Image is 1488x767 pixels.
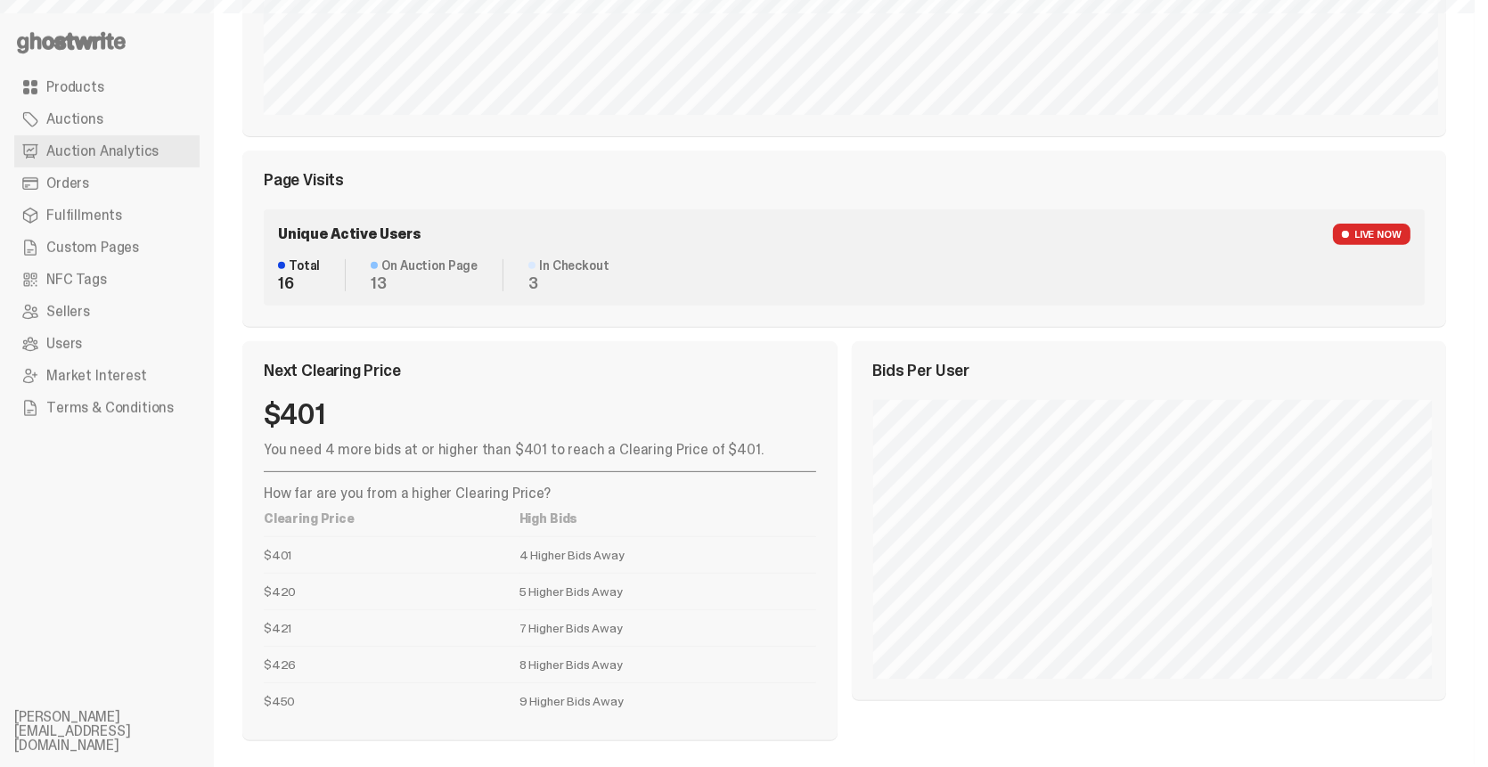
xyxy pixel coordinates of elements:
span: Users [46,337,82,351]
dt: In Checkout [528,259,609,272]
dd: 13 [371,275,478,291]
a: Market Interest [14,360,200,392]
span: Bids Per User [873,363,970,379]
td: 9 Higher Bids Away [519,682,816,719]
td: 5 Higher Bids Away [519,573,816,609]
span: Market Interest [46,369,147,383]
td: $426 [264,646,519,682]
td: $401 [264,536,519,573]
a: Custom Pages [14,232,200,264]
th: Clearing Price [264,501,519,537]
td: 4 Higher Bids Away [519,536,816,573]
td: 7 Higher Bids Away [519,609,816,646]
span: Terms & Conditions [46,401,174,415]
dt: On Auction Page [371,259,478,272]
span: Fulfillments [46,208,122,223]
a: Products [14,71,200,103]
p: You need 4 more bids at or higher than $401 to reach a Clearing Price of $401. [264,443,816,457]
span: Next Clearing Price [264,363,401,379]
a: Fulfillments [14,200,200,232]
span: Auction Analytics [46,144,159,159]
a: NFC Tags [14,264,200,296]
span: Auctions [46,112,103,126]
td: $421 [264,609,519,646]
dt: Total [278,259,320,272]
div: $401 [264,400,816,428]
li: [PERSON_NAME][EMAIL_ADDRESS][DOMAIN_NAME] [14,710,228,753]
span: Custom Pages [46,241,139,255]
a: Sellers [14,296,200,328]
td: 8 Higher Bids Away [519,646,816,682]
th: High Bids [519,501,816,537]
a: Users [14,328,200,360]
a: Terms & Conditions [14,392,200,424]
span: Unique Active Users [278,227,421,241]
dd: 3 [528,275,609,291]
p: How far are you from a higher Clearing Price? [264,486,816,501]
span: Products [46,80,104,94]
span: Page Visits [264,172,344,188]
td: $450 [264,682,519,719]
span: NFC Tags [46,273,107,287]
a: Orders [14,167,200,200]
span: Orders [46,176,89,191]
td: $420 [264,573,519,609]
span: LIVE NOW [1333,224,1410,245]
a: Auctions [14,103,200,135]
span: Sellers [46,305,90,319]
a: Auction Analytics [14,135,200,167]
dd: 16 [278,275,320,291]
